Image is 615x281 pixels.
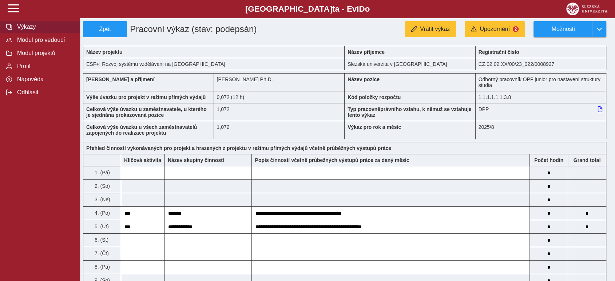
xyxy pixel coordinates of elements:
[86,106,207,118] b: Celková výše úvazku u zaměstnavatele, u kterého je sjednána prokazovaná pozice
[93,237,108,243] span: 6. (St)
[15,37,74,43] span: Modul pro vedoucí
[476,73,607,91] div: Odborný pracovník OPF junior pro nastavení struktury studia
[255,157,409,163] b: Popis činností včetně průbežných výstupů práce za daný měsíc
[124,157,161,163] b: Klíčová aktivita
[348,94,401,100] b: Kód položky rozpočtu
[93,250,109,256] span: 7. (Čt)
[568,157,606,163] b: Suma za den přes všechny výkazy
[15,24,74,30] span: Výkazy
[476,121,607,139] div: 2025/8
[359,4,365,13] span: D
[86,124,197,136] b: Celková výše úvazku u všech zaměstnavatelů zapojených do realizace projektu
[214,91,345,103] div: 0,576 h / den. 2,88 h / týden.
[348,76,380,82] b: Název pozice
[476,58,607,70] div: CZ.02.02.XX/00/23_022/0008927
[127,21,303,37] h1: Pracovní výkaz (stav: podepsán)
[214,103,345,121] div: 1,072
[83,21,127,37] button: Zpět
[15,76,74,83] span: Nápověda
[420,26,450,32] span: Vrátit výkaz
[465,21,525,37] button: Upozornění2
[86,76,154,82] b: [PERSON_NAME] a příjmení
[476,91,607,103] div: 1.1.1.1.1.1.3.8
[93,197,110,202] span: 3. (Ne)
[86,145,391,151] b: Přehled činností vykonávaných pro projekt a hrazených z projektu v režimu přímých výdajů včetně p...
[566,3,607,15] img: logo_web_su.png
[168,157,224,163] b: Název skupiny činností
[348,106,472,118] b: Typ pracovněprávního vztahu, k němuž se vztahuje tento výkaz
[93,183,110,189] span: 2. (So)
[405,21,456,37] button: Vrátit výkaz
[93,210,110,216] span: 4. (Po)
[480,26,510,32] span: Upozornění
[332,4,335,13] span: t
[348,49,385,55] b: Název příjemce
[15,63,74,70] span: Profil
[86,26,124,32] span: Zpět
[479,49,519,55] b: Registrační číslo
[365,4,370,13] span: o
[476,103,607,121] div: DPP
[93,223,109,229] span: 5. (Út)
[540,26,587,32] span: Možnosti
[348,124,401,130] b: Výkaz pro rok a měsíc
[533,21,592,37] button: Možnosti
[93,170,110,175] span: 1. (Pá)
[93,264,110,270] span: 8. (Pá)
[15,50,74,56] span: Modul projektů
[345,58,476,70] div: Slezská univerzita v [GEOGRAPHIC_DATA]
[83,58,345,70] div: ESF+: Rozvoj systému vzdělávání na [GEOGRAPHIC_DATA]
[214,73,345,91] div: [PERSON_NAME] Ph.D.
[214,121,345,139] div: 1,072
[86,94,206,100] b: Výše úvazku pro projekt v režimu přímých výdajů
[530,157,568,163] b: Počet hodin
[22,4,593,14] b: [GEOGRAPHIC_DATA] a - Evi
[86,49,123,55] b: Název projektu
[15,89,74,96] span: Odhlásit
[513,26,519,32] span: 2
